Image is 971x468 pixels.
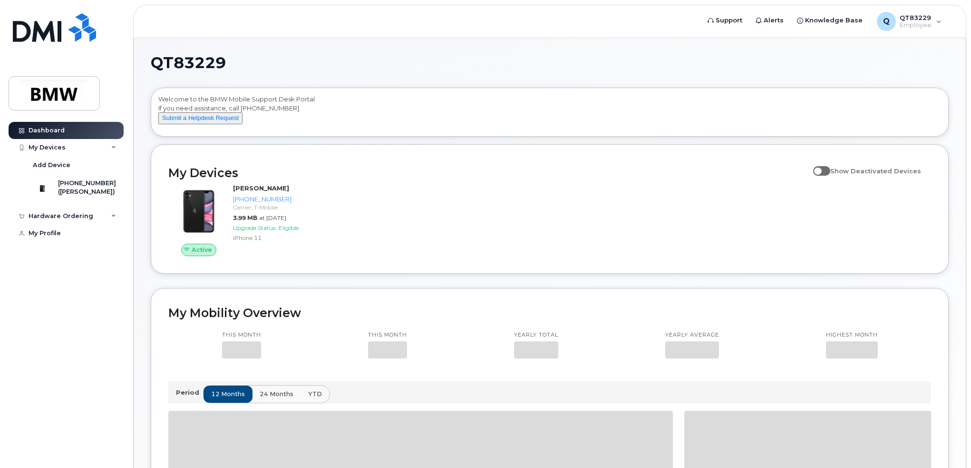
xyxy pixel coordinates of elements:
button: Submit a Helpdesk Request [158,112,243,124]
h2: My Devices [168,166,808,180]
span: at [DATE] [259,214,286,221]
p: This month [222,331,261,339]
strong: [PERSON_NAME] [233,184,289,192]
div: Carrier: T-Mobile [233,203,347,211]
p: Highest month [826,331,878,339]
div: iPhone 11 [233,234,347,242]
span: 24 months [260,389,293,398]
a: Active[PERSON_NAME][PHONE_NUMBER]Carrier: T-Mobile3.99 MBat [DATE]Upgrade Status:EligibleiPhone 11 [168,184,350,256]
span: Active [192,245,212,254]
img: iPhone_11.jpg [176,189,222,234]
span: Upgrade Status: [233,224,277,231]
span: Show Deactivated Devices [830,167,921,175]
span: Eligible [279,224,299,231]
a: Submit a Helpdesk Request [158,114,243,121]
p: Period [176,388,203,397]
span: 3.99 MB [233,214,257,221]
input: Show Deactivated Devices [813,162,821,169]
h2: My Mobility Overview [168,306,931,320]
div: Welcome to the BMW Mobile Support Desk Portal If you need assistance, call [PHONE_NUMBER]. [158,95,941,133]
iframe: Messenger Launcher [930,427,964,461]
p: Yearly total [514,331,558,339]
span: YTD [308,389,322,398]
p: Yearly average [665,331,719,339]
p: This month [368,331,407,339]
span: QT83229 [151,56,226,70]
div: [PHONE_NUMBER] [233,195,347,204]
